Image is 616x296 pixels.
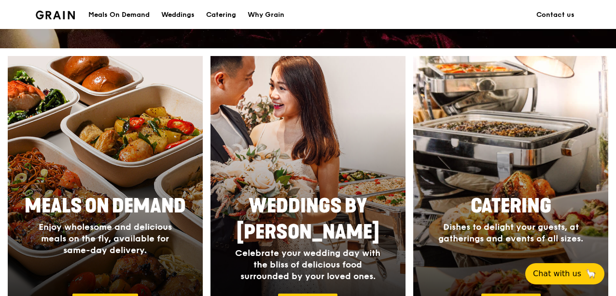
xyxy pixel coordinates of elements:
div: Catering [206,0,236,29]
div: Meals On Demand [88,0,150,29]
span: Catering [471,195,551,218]
div: Weddings [161,0,195,29]
a: Contact us [531,0,580,29]
span: Chat with us [533,268,581,280]
span: Meals On Demand [25,195,186,218]
div: Why Grain [248,0,284,29]
a: Weddings [155,0,200,29]
img: Grain [36,11,75,19]
span: Dishes to delight your guests, at gatherings and events of all sizes. [438,222,583,244]
span: 🦙 [585,268,597,280]
button: Chat with us🦙 [525,263,604,284]
span: Weddings by [PERSON_NAME] [237,195,379,244]
span: Celebrate your wedding day with the bliss of delicious food surrounded by your loved ones. [235,248,380,282]
span: Enjoy wholesome and delicious meals on the fly, available for same-day delivery. [39,222,172,255]
a: Why Grain [242,0,290,29]
a: Catering [200,0,242,29]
